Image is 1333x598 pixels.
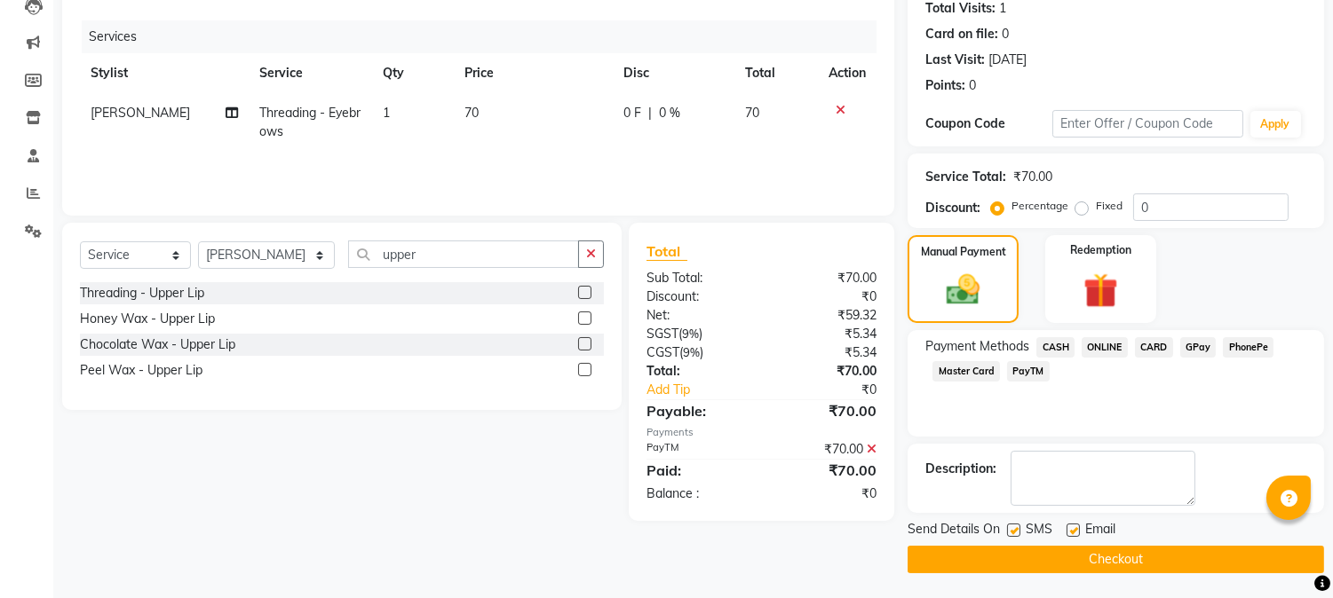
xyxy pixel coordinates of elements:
img: _gift.svg [1073,269,1129,312]
div: ( ) [633,343,762,362]
div: ₹0 [783,381,891,399]
span: PhonePe [1223,337,1273,358]
span: Send Details On [908,520,1000,542]
div: Points: [925,76,965,95]
div: Discount: [633,287,762,306]
div: Honey Wax - Upper Lip [80,310,215,328]
div: Balance : [633,484,762,503]
div: 0 [969,76,976,95]
div: ₹5.34 [762,343,891,362]
a: Add Tip [633,381,783,399]
div: Card on file: [925,25,998,43]
img: _cash.svg [936,271,989,309]
span: CASH [1036,337,1075,358]
span: PayTM [1007,361,1050,382]
input: Enter Offer / Coupon Code [1052,110,1242,138]
th: Stylist [80,53,250,93]
span: [PERSON_NAME] [91,105,190,121]
div: Total: [633,362,762,381]
th: Action [818,53,877,93]
input: Search or Scan [348,240,579,268]
span: | [648,104,652,122]
div: Coupon Code [925,114,1052,133]
span: CARD [1135,337,1173,358]
span: 9% [682,327,699,341]
div: Service Total: [925,168,1006,186]
div: Net: [633,306,762,325]
div: Chocolate Wax - Upper Lip [80,335,235,354]
div: ₹70.00 [762,269,891,287]
span: 9% [683,345,700,359]
span: 0 F [623,104,641,122]
label: Redemption [1070,242,1131,258]
span: 1 [383,105,390,121]
span: CGST [647,344,679,360]
span: 0 % [659,104,680,122]
div: ₹0 [762,484,891,503]
div: 0 [1002,25,1009,43]
th: Service [250,53,373,93]
span: SGST [647,326,678,342]
div: Paid: [633,460,762,481]
span: GPay [1180,337,1217,358]
div: ( ) [633,325,762,343]
label: Manual Payment [921,244,1006,260]
div: ₹70.00 [762,460,891,481]
div: ₹5.34 [762,325,891,343]
span: ONLINE [1082,337,1128,358]
div: Payments [647,425,877,440]
div: Last Visit: [925,51,985,69]
div: ₹59.32 [762,306,891,325]
div: ₹70.00 [762,362,891,381]
div: Description: [925,460,996,478]
div: PayTM [633,440,762,459]
div: Services [82,20,890,53]
th: Price [454,53,613,93]
span: SMS [1026,520,1052,542]
button: Apply [1250,111,1301,138]
div: ₹0 [762,287,891,306]
div: ₹70.00 [1013,168,1052,186]
div: [DATE] [988,51,1027,69]
div: Threading - Upper Lip [80,284,204,303]
div: Discount: [925,199,980,217]
span: Payment Methods [925,337,1029,356]
div: ₹70.00 [762,400,891,421]
div: Sub Total: [633,269,762,287]
span: 70 [746,105,760,121]
th: Disc [613,53,734,93]
span: 70 [464,105,479,121]
span: Total [647,242,687,261]
div: Peel Wax - Upper Lip [80,361,202,380]
div: ₹70.00 [762,440,891,459]
th: Total [735,53,819,93]
th: Qty [372,53,454,93]
span: Threading - Eyebrows [260,105,361,139]
label: Fixed [1096,198,1123,214]
div: Payable: [633,400,762,421]
button: Checkout [908,546,1324,573]
label: Percentage [1012,198,1068,214]
span: Master Card [932,361,1000,382]
span: Email [1085,520,1115,542]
